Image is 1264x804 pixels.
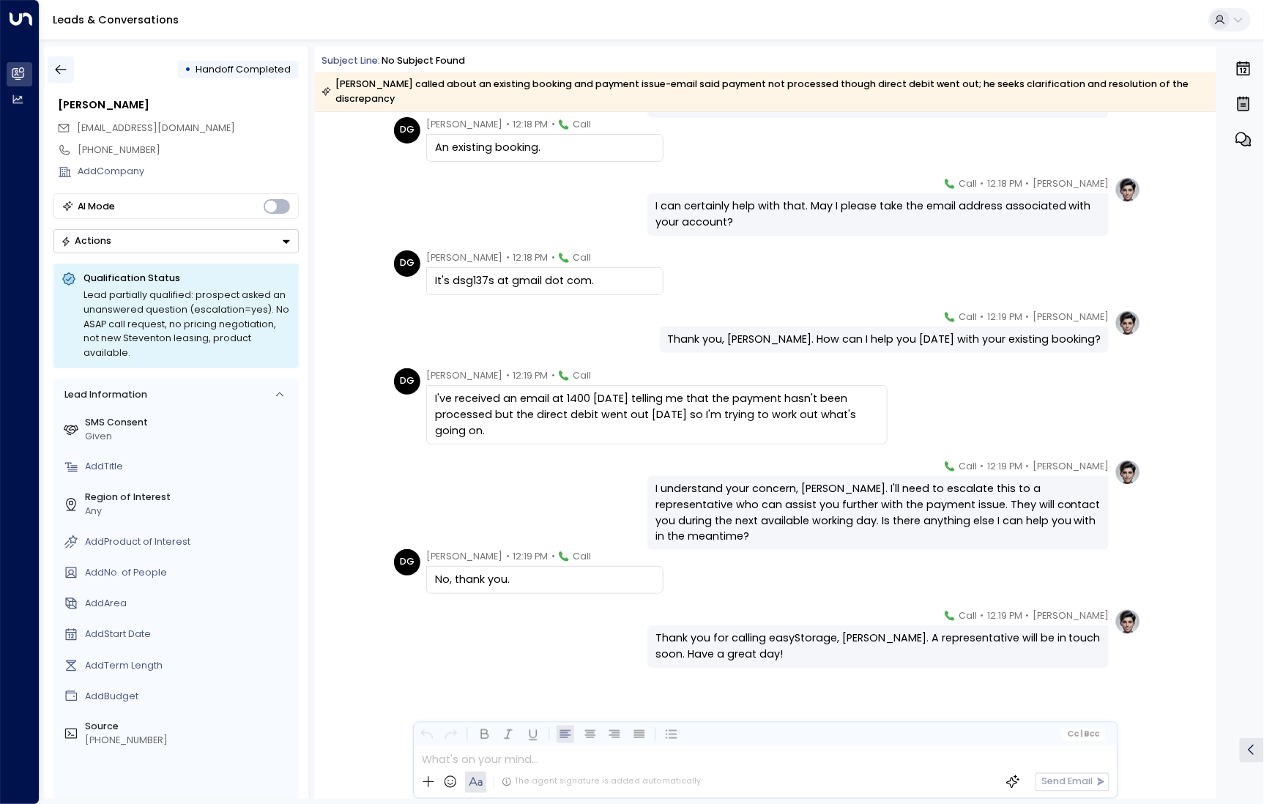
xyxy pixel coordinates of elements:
[513,250,548,265] span: 12:18 PM
[435,391,879,439] div: I've received an email at 1400 [DATE] telling me that the payment hasn't been processed but the d...
[435,140,655,156] div: An existing booking.
[513,117,548,132] span: 12:18 PM
[442,726,461,744] button: Redo
[1026,608,1030,623] span: •
[959,608,977,623] span: Call
[53,229,299,253] button: Actions
[981,459,984,474] span: •
[77,122,235,135] span: dsg137s@gmail.com
[394,250,420,277] div: DG
[83,288,291,360] div: Lead partially qualified: prospect asked an unanswered question (escalation=yes). No ASAP call re...
[78,165,299,179] div: AddCompany
[426,368,502,383] span: [PERSON_NAME]
[426,117,502,132] span: [PERSON_NAME]
[987,310,1022,324] span: 12:19 PM
[85,734,294,748] div: [PHONE_NUMBER]
[394,549,420,576] div: DG
[53,229,299,253] div: Button group with a nested menu
[959,176,977,191] span: Call
[1033,176,1109,191] span: [PERSON_NAME]
[85,628,294,641] div: AddStart Date
[77,122,235,134] span: [EMAIL_ADDRESS][DOMAIN_NAME]
[394,117,420,144] div: DG
[551,368,555,383] span: •
[1081,730,1083,739] span: |
[435,273,655,289] div: It's dsg137s at gmail dot com.
[435,572,655,588] div: No, thank you.
[667,332,1101,348] div: Thank you, [PERSON_NAME]. How can I help you [DATE] with your existing booking?
[981,608,984,623] span: •
[196,63,291,75] span: Handoff Completed
[573,117,591,132] span: Call
[1115,459,1141,485] img: profile-logo.png
[85,491,294,505] label: Region of Interest
[1115,608,1141,635] img: profile-logo.png
[506,368,510,383] span: •
[513,549,548,564] span: 12:19 PM
[53,12,179,27] a: Leads & Conversations
[573,549,591,564] span: Call
[61,235,111,247] div: Actions
[987,608,1022,623] span: 12:19 PM
[506,117,510,132] span: •
[987,459,1022,474] span: 12:19 PM
[551,250,555,265] span: •
[85,566,294,580] div: AddNo. of People
[85,597,294,611] div: AddArea
[85,505,294,518] div: Any
[1026,459,1030,474] span: •
[1033,310,1109,324] span: [PERSON_NAME]
[1062,728,1105,740] button: Cc|Bcc
[551,549,555,564] span: •
[981,176,984,191] span: •
[85,659,294,673] div: AddTerm Length
[59,388,146,402] div: Lead Information
[1115,310,1141,336] img: profile-logo.png
[1033,459,1109,474] span: [PERSON_NAME]
[1033,608,1109,623] span: [PERSON_NAME]
[382,54,465,68] div: No subject found
[85,720,294,734] label: Source
[83,272,291,285] p: Qualification Status
[551,117,555,132] span: •
[655,198,1101,230] div: I can certainly help with that. May I please take the email address associated with your account?
[1115,176,1141,203] img: profile-logo.png
[85,416,294,430] label: SMS Consent
[506,549,510,564] span: •
[321,77,1208,106] div: [PERSON_NAME] called about an existing booking and payment issue-email said payment not processed...
[1067,730,1100,739] span: Cc Bcc
[959,310,977,324] span: Call
[85,430,294,444] div: Given
[1026,176,1030,191] span: •
[655,481,1101,544] div: I understand your concern, [PERSON_NAME]. I'll need to escalate this to a representative who can ...
[85,460,294,474] div: AddTitle
[321,54,380,67] span: Subject Line:
[185,58,191,81] div: •
[981,310,984,324] span: •
[573,368,591,383] span: Call
[987,176,1022,191] span: 12:18 PM
[85,690,294,704] div: AddBudget
[513,368,548,383] span: 12:19 PM
[502,776,701,788] div: The agent signature is added automatically
[78,199,116,214] div: AI Mode
[394,368,420,395] div: DG
[959,459,977,474] span: Call
[85,535,294,549] div: AddProduct of Interest
[573,250,591,265] span: Call
[58,97,299,113] div: [PERSON_NAME]
[78,144,299,157] div: [PHONE_NUMBER]
[1026,310,1030,324] span: •
[655,630,1101,662] div: Thank you for calling easyStorage, [PERSON_NAME]. A representative will be in touch soon. Have a ...
[417,726,436,744] button: Undo
[506,250,510,265] span: •
[426,250,502,265] span: [PERSON_NAME]
[426,549,502,564] span: [PERSON_NAME]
